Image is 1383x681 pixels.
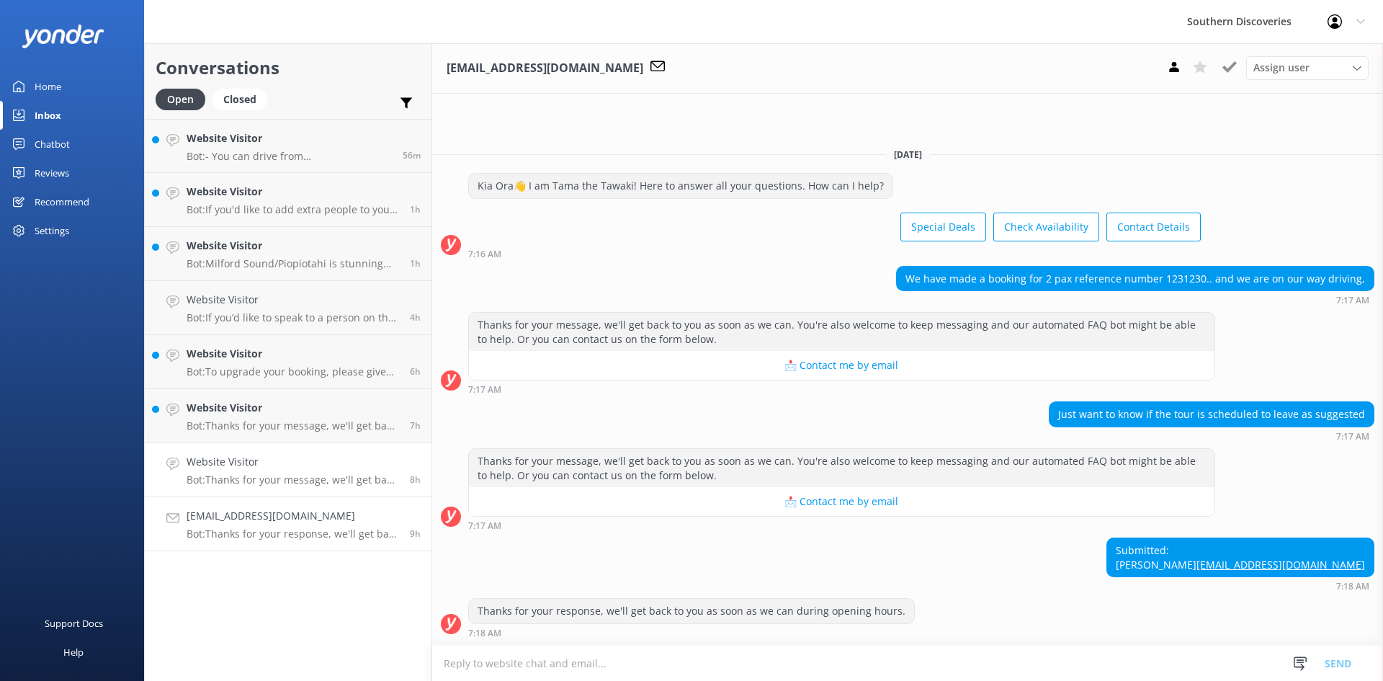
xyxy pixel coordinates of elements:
[63,638,84,667] div: Help
[468,628,915,638] div: Sep 10 2025 07:18am (UTC +12:00) Pacific/Auckland
[187,473,399,486] p: Bot: Thanks for your message, we'll get back to you as soon as we can. You're also welcome to kee...
[35,72,61,101] div: Home
[187,419,399,432] p: Bot: Thanks for your message, we'll get back to you as soon as we can. You're also welcome to kee...
[468,250,501,259] strong: 7:16 AM
[1106,213,1201,241] button: Contact Details
[212,89,267,110] div: Closed
[145,281,431,335] a: Website VisitorBot:If you’d like to speak to a person on the Southern Discoveries team, please ca...
[410,203,421,215] span: Sep 10 2025 03:48pm (UTC +12:00) Pacific/Auckland
[187,311,399,324] p: Bot: If you’d like to speak to a person on the Southern Discoveries team, please call [PHONE_NUMB...
[187,238,399,254] h4: Website Visitor
[468,520,1215,530] div: Sep 10 2025 07:17am (UTC +12:00) Pacific/Auckland
[885,148,931,161] span: [DATE]
[187,400,399,416] h4: Website Visitor
[1336,582,1369,591] strong: 7:18 AM
[145,227,431,281] a: Website VisitorBot:Milford Sound/Piopiotahi is stunning year-round. If you're traveling during wi...
[469,449,1214,487] div: Thanks for your message, we'll get back to you as soon as we can. You're also welcome to keep mes...
[35,159,69,187] div: Reviews
[993,213,1099,241] button: Check Availability
[45,609,103,638] div: Support Docs
[187,454,399,470] h4: Website Visitor
[469,174,892,198] div: Kia Ora👋 I am Tama the Tawaki! Here to answer all your questions. How can I help?
[468,386,501,394] strong: 7:17 AM
[156,91,212,107] a: Open
[410,473,421,486] span: Sep 10 2025 08:29am (UTC +12:00) Pacific/Auckland
[1246,56,1369,79] div: Assign User
[1336,432,1369,441] strong: 7:17 AM
[469,313,1214,351] div: Thanks for your message, we'll get back to you as soon as we can. You're also welcome to keep mes...
[410,257,421,270] span: Sep 10 2025 03:18pm (UTC +12:00) Pacific/Auckland
[145,389,431,443] a: Website VisitorBot:Thanks for your message, we'll get back to you as soon as we can. You're also ...
[410,365,421,378] span: Sep 10 2025 10:55am (UTC +12:00) Pacific/Auckland
[187,257,399,270] p: Bot: Milford Sound/Piopiotahi is stunning year-round. If you're traveling during winter (May – Se...
[900,213,986,241] button: Special Deals
[187,528,399,540] p: Bot: Thanks for your response, we'll get back to you as soon as we can during opening hours.
[447,59,643,78] h3: [EMAIL_ADDRESS][DOMAIN_NAME]
[187,203,399,216] p: Bot: If you'd like to add extra people to your booking, please contact our reservations team at [...
[469,599,914,623] div: Thanks for your response, we'll get back to you as soon as we can during opening hours.
[145,173,431,227] a: Website VisitorBot:If you'd like to add extra people to your booking, please contact our reservat...
[469,487,1214,516] button: 📩 Contact me by email
[35,130,70,159] div: Chatbot
[1106,581,1374,591] div: Sep 10 2025 07:18am (UTC +12:00) Pacific/Auckland
[187,346,399,362] h4: Website Visitor
[35,216,69,245] div: Settings
[897,267,1374,291] div: We have made a booking for 2 pax reference number 1231230.. and we are on our way driving,
[145,119,431,173] a: Website VisitorBot:- You can drive from [GEOGRAPHIC_DATA] to [GEOGRAPHIC_DATA], which typically t...
[403,149,421,161] span: Sep 10 2025 04:18pm (UTC +12:00) Pacific/Auckland
[145,497,431,551] a: [EMAIL_ADDRESS][DOMAIN_NAME]Bot:Thanks for your response, we'll get back to you as soon as we can...
[187,292,399,308] h4: Website Visitor
[187,184,399,200] h4: Website Visitor
[468,629,501,638] strong: 7:18 AM
[187,508,399,524] h4: [EMAIL_ADDRESS][DOMAIN_NAME]
[410,419,421,432] span: Sep 10 2025 10:02am (UTC +12:00) Pacific/Auckland
[469,351,1214,380] button: 📩 Contact me by email
[187,150,392,163] p: Bot: - You can drive from [GEOGRAPHIC_DATA] to [GEOGRAPHIC_DATA], which typically takes around 5 ...
[468,384,1215,394] div: Sep 10 2025 07:17am (UTC +12:00) Pacific/Auckland
[35,101,61,130] div: Inbox
[187,365,399,378] p: Bot: To upgrade your booking, please give our reservations team a call on [PHONE_NUMBER]. If you'...
[1336,296,1369,305] strong: 7:17 AM
[35,187,89,216] div: Recommend
[1049,431,1374,441] div: Sep 10 2025 07:17am (UTC +12:00) Pacific/Auckland
[468,522,501,530] strong: 7:17 AM
[1107,538,1374,577] div: Submitted: [PERSON_NAME]
[468,249,1201,259] div: Sep 10 2025 07:16am (UTC +12:00) Pacific/Auckland
[22,25,104,48] img: yonder-white-logo.png
[156,89,205,110] div: Open
[896,295,1374,305] div: Sep 10 2025 07:17am (UTC +12:00) Pacific/Auckland
[410,311,421,324] span: Sep 10 2025 12:50pm (UTC +12:00) Pacific/Auckland
[1049,402,1374,427] div: Just want to know if the tour is scheduled to leave as suggested
[410,528,421,540] span: Sep 10 2025 07:18am (UTC +12:00) Pacific/Auckland
[1253,60,1310,76] span: Assign user
[1196,558,1365,571] a: [EMAIL_ADDRESS][DOMAIN_NAME]
[187,130,392,146] h4: Website Visitor
[212,91,274,107] a: Closed
[145,335,431,389] a: Website VisitorBot:To upgrade your booking, please give our reservations team a call on [PHONE_NU...
[156,54,421,81] h2: Conversations
[145,443,431,497] a: Website VisitorBot:Thanks for your message, we'll get back to you as soon as we can. You're also ...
